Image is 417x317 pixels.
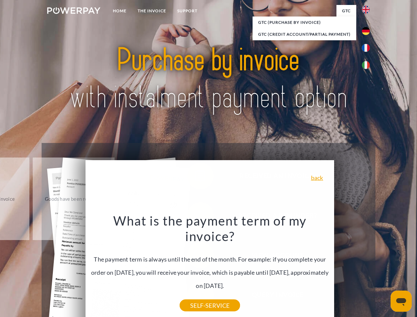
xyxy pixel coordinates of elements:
[362,27,370,35] img: de
[362,61,370,69] img: it
[172,5,203,17] a: Support
[311,175,323,181] a: back
[89,213,330,244] h3: What is the payment term of my invoice?
[89,213,330,305] div: The payment term is always until the end of the month. For example: if you complete your order on...
[107,5,132,17] a: Home
[391,291,412,312] iframe: Button to launch messaging window
[362,6,370,14] img: en
[37,194,111,203] div: Goods have been returned
[63,32,354,126] img: title-powerpay_en.svg
[132,5,172,17] a: THE INVOICE
[180,299,240,311] a: SELF-SERVICE
[253,17,356,28] a: GTC (Purchase by invoice)
[47,7,100,14] img: logo-powerpay-white.svg
[362,44,370,52] img: fr
[336,5,356,17] a: GTC
[253,28,356,40] a: GTC (Credit account/partial payment)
